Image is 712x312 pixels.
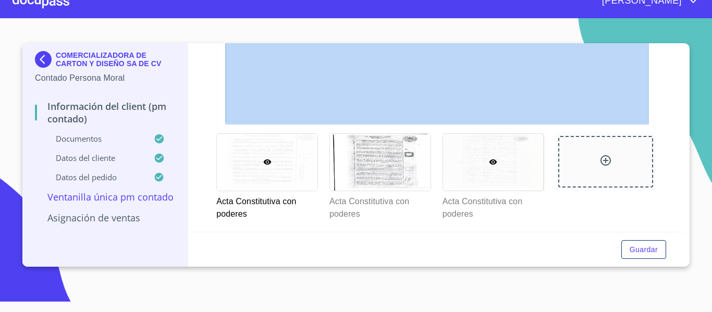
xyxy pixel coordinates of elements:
[35,191,175,203] p: Ventanilla única PM contado
[35,172,154,182] p: Datos del pedido
[216,191,317,220] p: Acta Constitutiva con poderes
[35,51,175,72] div: COMERCIALIZADORA DE CARTON Y DISEÑO SA DE CV
[35,211,175,224] p: Asignación de Ventas
[35,51,56,68] img: Docupass spot blue
[35,133,154,144] p: Documentos
[35,100,175,125] p: Información del Client (PM contado)
[35,72,175,84] p: Contado Persona Moral
[630,243,658,256] span: Guardar
[329,191,430,220] p: Acta Constitutiva con poderes
[330,134,431,191] img: Acta Constitutiva con poderes
[443,191,543,220] p: Acta Constitutiva con poderes
[56,51,175,68] p: COMERCIALIZADORA DE CARTON Y DISEÑO SA DE CV
[621,240,666,259] button: Guardar
[35,153,154,163] p: Datos del cliente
